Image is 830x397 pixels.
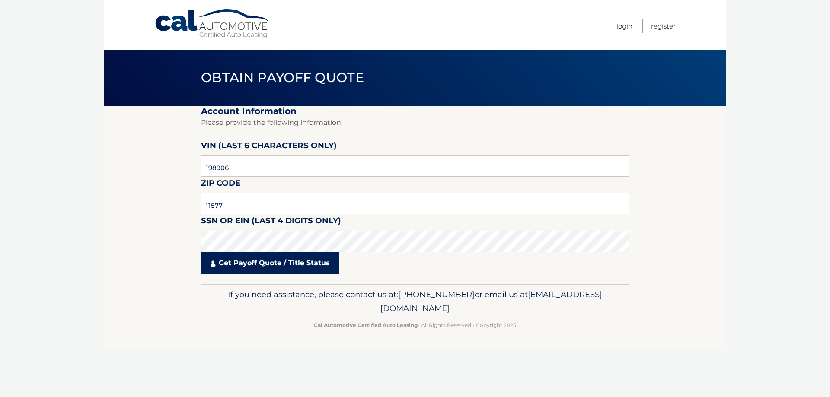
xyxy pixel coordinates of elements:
[616,19,632,33] a: Login
[207,321,623,330] p: - All Rights Reserved - Copyright 2025
[201,252,339,274] a: Get Payoff Quote / Title Status
[201,177,240,193] label: Zip Code
[398,289,475,299] span: [PHONE_NUMBER]
[314,322,418,328] strong: Cal Automotive Certified Auto Leasing
[201,139,337,155] label: VIN (last 6 characters only)
[207,288,623,315] p: If you need assistance, please contact us at: or email us at
[201,117,629,129] p: Please provide the following information.
[651,19,676,33] a: Register
[201,214,341,230] label: SSN or EIN (last 4 digits only)
[154,9,271,39] a: Cal Automotive
[201,106,629,117] h2: Account Information
[201,70,364,86] span: Obtain Payoff Quote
